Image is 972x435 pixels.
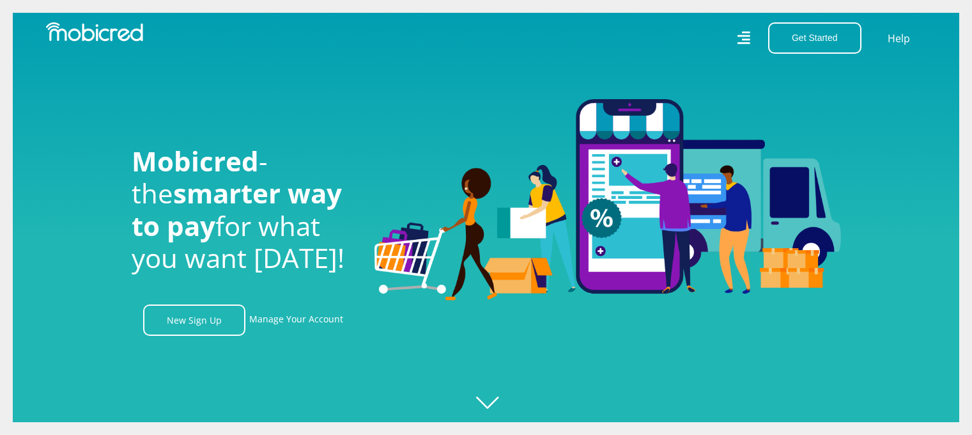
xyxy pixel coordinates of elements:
h1: - the for what you want [DATE]! [132,145,355,274]
button: Get Started [768,22,861,54]
a: New Sign Up [143,304,245,336]
a: Help [887,30,911,47]
span: smarter way to pay [132,175,342,243]
img: Mobicred [46,22,143,42]
a: Manage Your Account [249,304,343,336]
span: Mobicred [132,143,259,179]
img: Welcome to Mobicred [374,99,841,301]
